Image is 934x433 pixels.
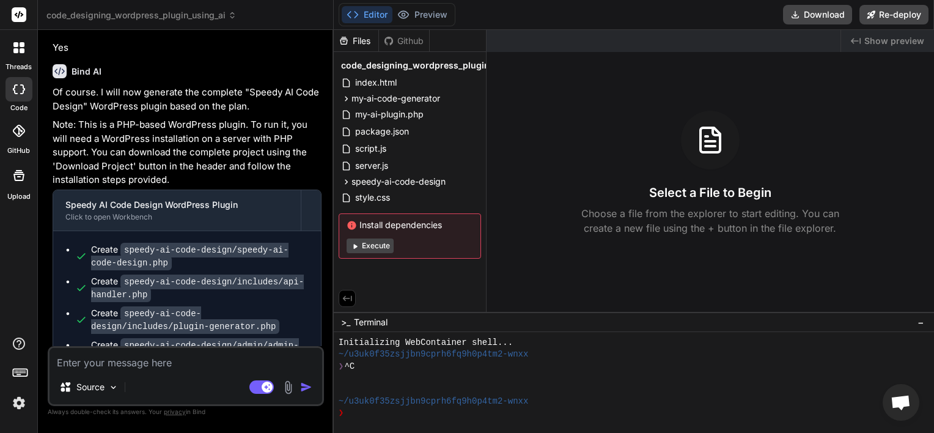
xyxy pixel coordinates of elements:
span: code_designing_wordpress_plugin_using_ai [46,9,237,21]
span: Initializing WebContainer shell... [339,337,513,349]
button: Editor [342,6,392,23]
label: GitHub [7,146,30,156]
div: Create [91,243,309,269]
img: Pick Models [108,382,119,393]
span: ~/u3uk0f35zsjjbn9cprh6fq9h0p4tm2-wnxx [339,396,529,407]
span: privacy [164,408,186,415]
span: my-ai-plugin.php [354,107,425,122]
div: Create [91,339,309,365]
span: − [917,316,924,328]
label: code [10,103,28,113]
code: speedy-ai-code-design/includes/api-handler.php [91,275,304,302]
button: Download [783,5,852,24]
span: >_ [341,316,350,328]
span: server.js [354,158,389,173]
span: style.css [354,190,391,205]
button: Execute [347,239,394,253]
h6: Bind AI [72,65,101,78]
img: attachment [281,380,295,394]
button: Speedy AI Code Design WordPress PluginClick to open Workbench [53,190,301,231]
code: speedy-ai-code-design/speedy-ai-code-design.php [91,243,289,270]
p: Always double-check its answers. Your in Bind [48,406,324,418]
span: ^C [344,361,355,372]
p: Of course. I will now generate the complete "Speedy AI Code Design" WordPress plugin based on the... [53,86,322,113]
label: threads [6,62,32,72]
span: speedy-ai-code-design [351,176,446,188]
span: index.html [354,75,398,90]
img: settings [9,393,29,413]
span: Terminal [354,316,388,328]
code: speedy-ai-code-design/includes/plugin-generator.php [91,306,279,334]
button: − [915,313,927,332]
div: Click to open Workbench [65,212,289,222]
img: icon [300,381,312,393]
button: Preview [392,6,452,23]
span: Show preview [864,35,924,47]
code: speedy-ai-code-design/admin/admin-page.php [91,338,299,366]
span: Install dependencies [347,219,473,231]
span: code_designing_wordpress_plugin_using_ai [341,59,529,72]
p: Yes [53,41,322,55]
button: Re-deploy [859,5,928,24]
p: Source [76,381,105,393]
div: Github [379,35,429,47]
p: Choose a file from the explorer to start editing. You can create a new file using the + button in... [573,206,847,235]
span: ❯ [339,407,345,419]
p: Note: This is a PHP-based WordPress plugin. To run it, you will need a WordPress installation on ... [53,118,322,187]
label: Upload [7,191,31,202]
div: Files [334,35,378,47]
a: Open chat [883,384,919,421]
h3: Select a File to Begin [649,184,771,201]
span: ~/u3uk0f35zsjjbn9cprh6fq9h0p4tm2-wnxx [339,349,529,360]
span: package.json [354,124,410,139]
div: Speedy AI Code Design WordPress Plugin [65,199,289,211]
span: ❯ [339,361,345,372]
div: Create [91,307,309,333]
span: my-ai-code-generator [351,92,440,105]
div: Create [91,275,309,301]
span: script.js [354,141,388,156]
